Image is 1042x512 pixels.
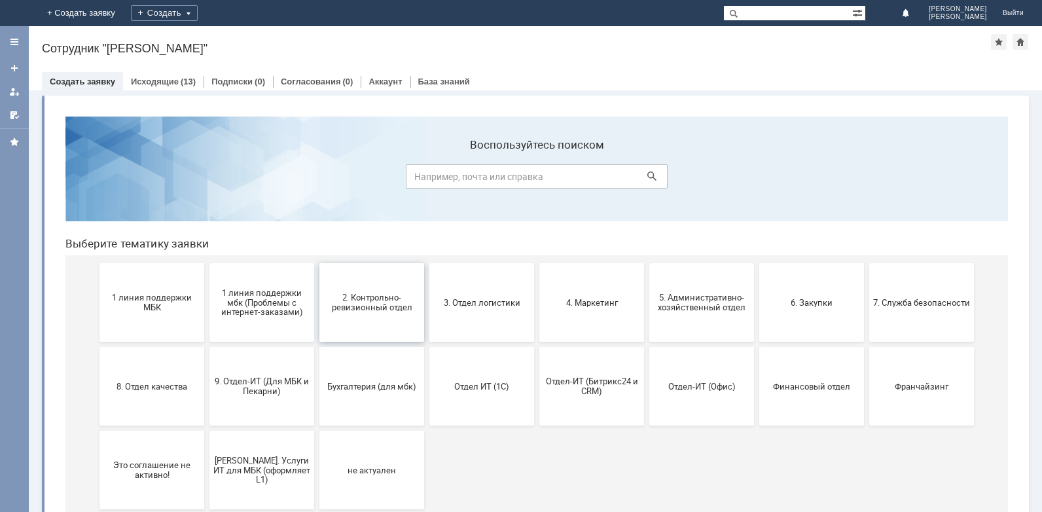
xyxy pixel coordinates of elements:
[351,58,613,82] input: Например, почта или справка
[45,325,149,403] button: Это соглашение не активно!
[50,77,115,86] a: Создать заявку
[10,131,953,144] header: Выберите тематику заявки
[929,13,987,21] span: [PERSON_NAME]
[708,275,805,285] span: Финансовый отдел
[4,58,25,79] a: Создать заявку
[154,241,259,320] button: 9. Отдел-ИТ (Для МБК и Пекарни)
[255,77,265,86] div: (0)
[281,77,341,86] a: Согласования
[48,354,145,374] span: Это соглашение не активно!
[264,157,369,236] button: 2. Контрольно-ревизионный отдел
[704,157,809,236] button: 6. Закупки
[45,241,149,320] button: 8. Отдел качества
[488,191,585,201] span: 4. Маркетинг
[158,270,255,290] span: 9. Отдел-ИТ (Для МБК и Пекарни)
[211,77,253,86] a: Подписки
[818,191,915,201] span: 7. Служба безопасности
[42,42,991,55] div: Сотрудник "[PERSON_NAME]"
[1013,34,1028,50] div: Сделать домашней страницей
[374,157,479,236] button: 3. Отдел логистики
[154,157,259,236] button: 1 линия поддержки мбк (Проблемы с интернет-заказами)
[368,77,402,86] a: Аккаунт
[814,241,919,320] button: Франчайзинг
[48,187,145,206] span: 1 линия поддержки МБК
[598,187,695,206] span: 5. Административно-хозяйственный отдел
[4,81,25,102] a: Мои заявки
[852,6,865,18] span: Расширенный поиск
[484,157,589,236] button: 4. Маркетинг
[594,241,699,320] button: Отдел-ИТ (Офис)
[374,241,479,320] button: Отдел ИТ (1С)
[4,105,25,126] a: Мои согласования
[704,241,809,320] button: Финансовый отдел
[814,157,919,236] button: 7. Служба безопасности
[48,275,145,285] span: 8. Отдел качества
[594,157,699,236] button: 5. Административно-хозяйственный отдел
[378,191,475,201] span: 3. Отдел логистики
[264,325,369,403] button: не актуален
[154,325,259,403] button: [PERSON_NAME]. Услуги ИТ для МБК (оформляет L1)
[158,181,255,211] span: 1 линия поддержки мбк (Проблемы с интернет-заказами)
[181,77,196,86] div: (13)
[264,241,369,320] button: Бухгалтерия (для мбк)
[268,359,365,369] span: не актуален
[484,241,589,320] button: Отдел-ИТ (Битрикс24 и CRM)
[598,275,695,285] span: Отдел-ИТ (Офис)
[488,270,585,290] span: Отдел-ИТ (Битрикс24 и CRM)
[45,157,149,236] button: 1 линия поддержки МБК
[268,187,365,206] span: 2. Контрольно-ревизионный отдел
[351,32,613,45] label: Воспользуйтесь поиском
[418,77,470,86] a: База знаний
[818,275,915,285] span: Франчайзинг
[131,77,179,86] a: Исходящие
[929,5,987,13] span: [PERSON_NAME]
[991,34,1007,50] div: Добавить в избранное
[131,5,198,21] div: Создать
[378,275,475,285] span: Отдел ИТ (1С)
[343,77,353,86] div: (0)
[158,349,255,378] span: [PERSON_NAME]. Услуги ИТ для МБК (оформляет L1)
[268,275,365,285] span: Бухгалтерия (для мбк)
[708,191,805,201] span: 6. Закупки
